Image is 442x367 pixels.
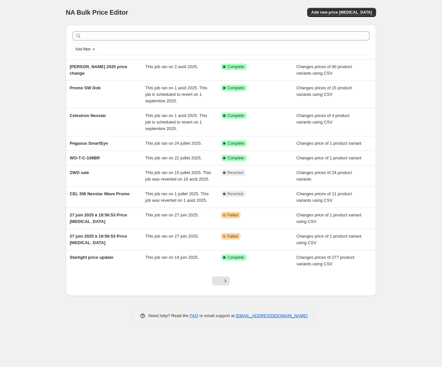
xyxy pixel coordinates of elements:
span: Reverted [228,170,244,175]
span: Promo SW Dob [70,85,101,90]
span: Changes prices of 11 product variants using CSV [296,191,352,203]
button: Add new price [MEDICAL_DATA] [307,8,376,17]
span: This job ran on 27 juin 2025. [145,234,199,239]
nav: Pagination [212,276,230,286]
span: Changes prices of 15 product variants using CSV [296,85,352,97]
span: [PERSON_NAME] 2025 price change [70,64,127,76]
span: Add new price [MEDICAL_DATA] [311,10,372,15]
span: WO-T-C-108BR [70,155,100,160]
span: Complete [228,113,244,118]
span: This job ran on 19 juin 2025. [145,255,199,260]
span: Celestron Nexstar [70,113,106,118]
span: Changes price of 1 product variant [296,141,361,146]
span: This job ran on 24 juillet 2025. [145,141,202,146]
span: 27 juin 2025 à 19:56:53 Price [MEDICAL_DATA] [70,213,127,224]
span: Changes prices of 90 product variants using CSV [296,64,352,76]
span: NA Bulk Price Editor [66,9,128,16]
a: FAQ [190,313,198,318]
span: This job ran on 15 juillet 2025. This job was reverted on 16 août 2025. [145,170,211,182]
span: 27 juin 2025 à 19:56:53 Price [MEDICAL_DATA] [70,234,127,245]
span: Complete [228,64,244,69]
span: This job ran on 1 août 2025. This job is scheduled to revert on 1 septembre 2025. [145,113,207,131]
span: Complete [228,155,244,161]
span: Failed [228,213,238,218]
span: Complete [228,255,244,260]
button: Next [221,276,230,286]
a: [EMAIL_ADDRESS][DOMAIN_NAME] [236,313,308,318]
span: Changes price of 1 product variant using CSV [296,213,361,224]
span: Changes prices of 4 product variants using CSV [296,113,350,125]
span: ZWO sale [70,170,89,175]
span: Complete [228,85,244,91]
span: Failed [228,234,238,239]
span: Add filter [75,47,91,52]
span: CEL SW Nexstar Wave Promo [70,191,130,196]
span: This job ran on 2 août 2025. [145,64,198,69]
span: This job ran on 22 juillet 2025. [145,155,202,160]
span: or email support at [198,313,236,318]
span: Changes prices of 24 product variants [296,170,352,182]
span: Need help? Read the [149,313,190,318]
span: Complete [228,141,244,146]
span: This job ran on 27 juin 2025. [145,213,199,217]
span: Reverted [228,191,244,197]
span: Starlight price update [70,255,114,260]
span: Changes price of 1 product variant using CSV [296,234,361,245]
span: This job ran on 1 août 2025. This job is scheduled to revert on 1 septembre 2025. [145,85,207,103]
button: Add filter [72,45,99,53]
span: Pegasus SmartEye [70,141,108,146]
span: This job ran on 1 juillet 2025. This job was reverted on 1 août 2025. [145,191,209,203]
span: Changes price of 1 product variant [296,155,361,160]
span: Changes prices of 277 product variants using CSV [296,255,354,266]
